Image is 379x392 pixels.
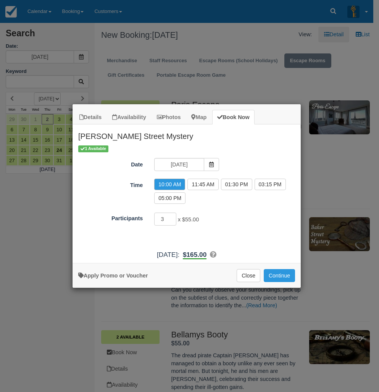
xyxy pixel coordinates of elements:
button: Add to Booking [264,269,295,282]
label: Time [73,179,148,189]
a: Details [74,110,106,125]
label: Participants [73,212,148,223]
a: Apply Voucher [78,273,148,279]
label: 05:00 PM [154,192,185,204]
div: : [73,250,301,260]
span: x $55.00 [178,217,199,223]
label: 03:15 PM [255,179,286,190]
input: Participants [154,213,176,226]
div: Item Modal [73,124,301,259]
b: $165.00 [183,251,206,259]
span: 1 Available [78,145,108,152]
label: Date [73,158,148,169]
button: Close [237,269,260,282]
a: Book Now [212,110,254,125]
h2: [PERSON_NAME] Street Mystery [73,124,301,144]
label: 11:45 AM [187,179,218,190]
label: 10:00 AM [154,179,185,190]
a: Map [186,110,211,125]
a: Availability [107,110,151,125]
a: Photos [152,110,186,125]
span: [DATE] [157,251,177,258]
label: 01:30 PM [221,179,252,190]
